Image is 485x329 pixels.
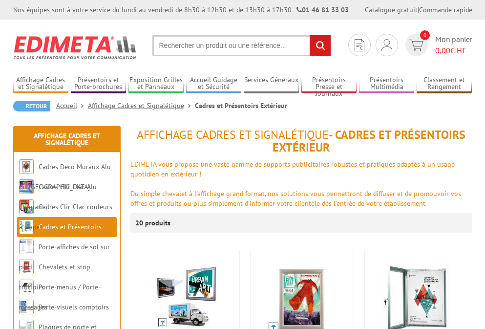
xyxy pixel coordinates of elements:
[156,265,219,329] img: Cadres Clic-Clac étanches sécurisés du A3 au 120 x 160 cm
[13,101,50,111] a: Retour
[130,159,472,179] div: EDIMETA vous propose une vaste gamme de supports publicitaires robustes et pratiques adaptés à un...
[409,40,423,51] img: devis rapide
[365,5,472,15] div: |
[13,29,138,66] img: Edimeta
[13,5,349,15] div: Nos équipes sont à votre service du lundi au vendredi de 8h30 à 12h30 et de 13h30 à 17h30
[130,189,472,208] div: Du simple chevalet à l'affichage grand format, nos solutions vous permettront de diffuser et de p...
[355,39,364,51] img: devis rapide
[435,45,450,55] span: 0,00
[71,76,126,92] a: Présentoirs et Porte-brochures
[19,202,112,231] a: Cadres Clic-Clac couleurs à clapet
[88,101,195,110] a: Affichage Cadres et Signalétique
[135,213,172,233] p: 20 produits
[128,76,184,92] a: Exposition Grilles et Panneaux
[296,5,349,14] strong: 01 46 81 33 03
[359,76,414,92] a: Présentoirs Multimédia
[417,76,472,92] a: Classement et Rangement
[195,101,287,110] li: Cadres et Présentoirs Extérieur
[301,76,357,92] a: Présentoirs Presse et Journaux
[137,127,329,142] span: Affichage Cadres et Signalétique
[19,242,110,271] a: Porte-affiches de sol sur pied
[152,35,331,56] input: Rechercher un produit ou une référence...
[381,39,392,51] img: devis rapide
[19,182,97,211] a: Cadres Clic-Clac Alu Clippant
[56,101,88,110] a: Accueil
[419,5,472,14] a: Commande rapide
[34,132,100,147] a: Affichage Cadres et Signalétique
[403,34,472,56] a: devis rapide 0 Mon panier 0,00€ HT
[365,5,418,14] a: Catalogue gratuit
[420,30,430,40] span: 0
[19,222,102,251] a: Cadres et Présentoirs Extérieur
[19,263,90,291] a: Chevalets et stop trottoirs
[19,283,101,311] a: Porte-menus / Porte-messages
[19,159,34,174] img: Cadres Deco Muraux Alu ou Bois
[13,76,68,92] a: Affichage Cadres et Signalétique
[435,34,472,56] span: Mon panier
[435,45,472,56] span: € HT
[244,76,299,92] a: Services Généraux
[130,129,472,154] h1: - Cadres et Présentoirs Extérieur
[310,35,331,56] input: rechercher
[19,162,111,191] a: Cadres Deco Muraux Alu ou [GEOGRAPHIC_DATA]
[186,76,241,92] a: Accueil Guidage et Sécurité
